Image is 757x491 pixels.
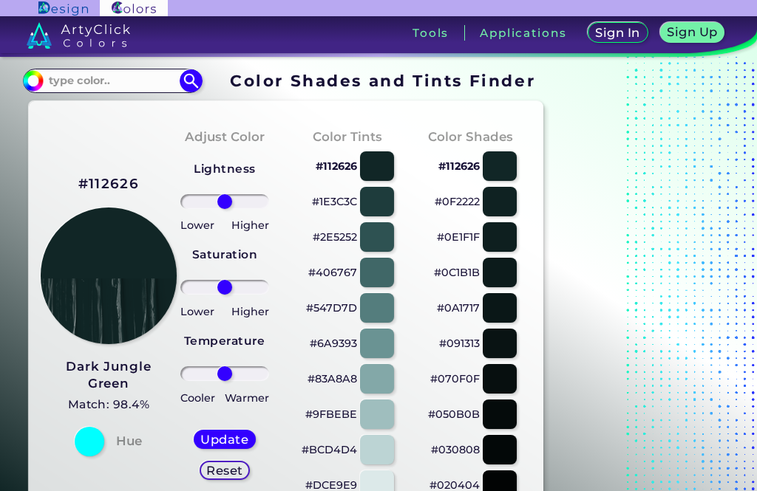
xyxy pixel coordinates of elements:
[200,433,250,446] h5: Update
[437,299,480,317] p: #0A1717
[435,193,480,210] p: #0F2222
[437,228,480,246] p: #0E1F1F
[428,126,513,148] h4: Color Shades
[659,22,726,44] a: Sign Up
[184,334,265,348] strong: Temperature
[44,71,181,91] input: type color..
[413,27,449,38] h3: Tools
[78,174,139,193] h2: #112626
[434,264,480,281] p: #0C1B1B
[428,405,480,423] p: #050B0B
[231,303,269,320] p: Higher
[225,389,269,407] p: Warmer
[313,126,382,148] h4: Color Tints
[180,69,202,92] img: icon search
[47,356,170,415] a: Dark Jungle Green Match: 98.4%
[38,1,88,16] img: ArtyClick Design logo
[316,157,357,175] p: #112626
[308,264,357,281] p: #406767
[313,228,357,246] p: #2E5252
[206,464,244,477] h5: Reset
[305,405,357,423] p: #9FBEBE
[439,334,480,352] p: #091313
[27,22,131,49] img: logo_artyclick_colors_white.svg
[231,216,269,234] p: Higher
[438,157,480,175] p: #112626
[594,27,641,39] h5: Sign In
[194,162,255,176] strong: Lightness
[430,370,480,388] p: #070F0F
[308,370,357,388] p: #83A8A8
[180,389,215,407] p: Cooler
[41,207,177,343] img: paint_stamp_2_half.png
[312,193,357,210] p: #1E3C3C
[302,441,357,459] p: #BCD4D4
[192,247,258,261] strong: Saturation
[116,430,142,452] h4: Hue
[230,69,535,92] h1: Color Shades and Tints Finder
[185,126,265,148] h4: Adjust Color
[47,395,170,414] h5: Match: 98.4%
[310,334,357,352] p: #6A9393
[306,299,357,317] p: #547D7D
[431,441,480,459] p: #030808
[666,26,719,38] h5: Sign Up
[180,303,214,320] p: Lower
[180,216,214,234] p: Lower
[480,27,566,38] h3: Applications
[586,22,649,44] a: Sign In
[47,358,170,393] h3: Dark Jungle Green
